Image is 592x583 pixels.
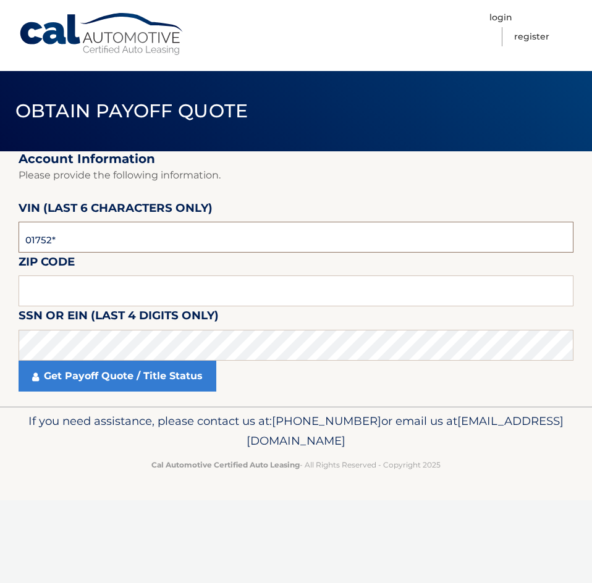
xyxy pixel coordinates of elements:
[19,306,219,329] label: SSN or EIN (last 4 digits only)
[19,199,213,222] label: VIN (last 6 characters only)
[514,27,549,46] a: Register
[272,414,381,428] span: [PHONE_NUMBER]
[19,411,573,451] p: If you need assistance, please contact us at: or email us at
[19,253,75,275] label: Zip Code
[19,151,573,167] h2: Account Information
[489,8,512,27] a: Login
[19,361,216,392] a: Get Payoff Quote / Title Status
[19,458,573,471] p: - All Rights Reserved - Copyright 2025
[19,12,185,56] a: Cal Automotive
[19,167,573,184] p: Please provide the following information.
[151,460,300,469] strong: Cal Automotive Certified Auto Leasing
[15,99,248,122] span: Obtain Payoff Quote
